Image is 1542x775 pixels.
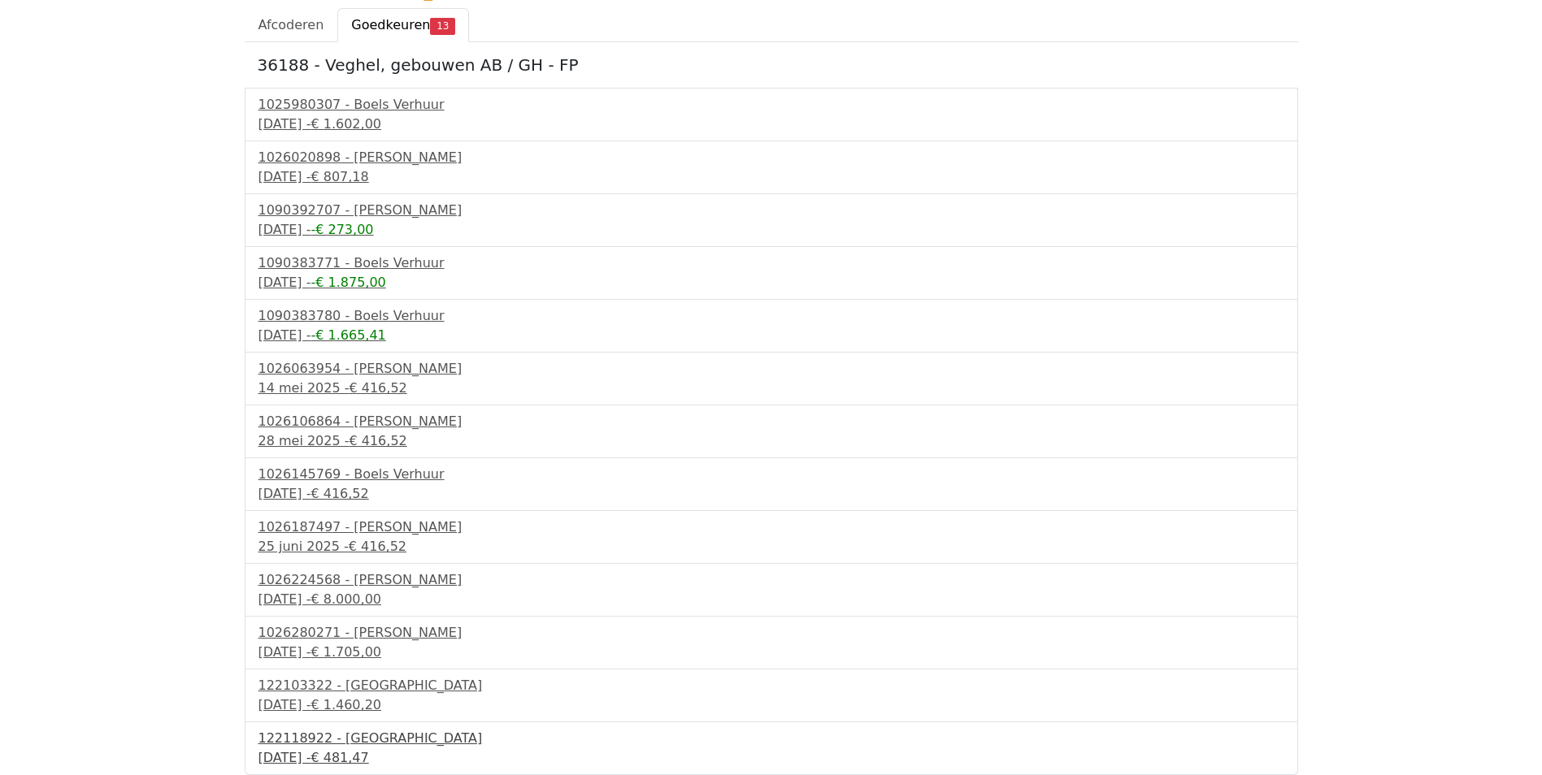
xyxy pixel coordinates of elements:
a: 1026224568 - [PERSON_NAME][DATE] -€ 8.000,00 [258,570,1284,609]
div: 1090383771 - Boels Verhuur [258,253,1284,273]
div: [DATE] - [258,326,1284,345]
span: Afcoderen [258,17,324,32]
a: Goedkeuren13 [337,8,469,42]
span: € 1.602,00 [311,116,381,132]
a: Afcoderen [245,8,338,42]
a: 1090383780 - Boels Verhuur[DATE] --€ 1.665,41 [258,306,1284,345]
a: 122118922 - [GEOGRAPHIC_DATA][DATE] -€ 481,47 [258,729,1284,768]
div: [DATE] - [258,115,1284,134]
div: [DATE] - [258,273,1284,292]
span: -€ 1.665,41 [311,327,385,343]
div: 1026224568 - [PERSON_NAME] [258,570,1284,590]
div: [DATE] - [258,167,1284,187]
div: 1026145769 - Boels Verhuur [258,465,1284,484]
span: € 481,47 [311,750,368,765]
span: € 807,18 [311,169,368,184]
div: 1026187497 - [PERSON_NAME] [258,517,1284,537]
span: € 416,52 [311,486,368,501]
a: 122103322 - [GEOGRAPHIC_DATA][DATE] -€ 1.460,20 [258,676,1284,715]
div: 1026063954 - [PERSON_NAME] [258,359,1284,379]
a: 1025980307 - Boels Verhuur[DATE] -€ 1.602,00 [258,95,1284,134]
h5: 36188 - Veghel, gebouwen AB / GH - FP [258,55,1285,75]
div: 14 mei 2025 - [258,379,1284,398]
div: [DATE] - [258,748,1284,768]
a: 1026063954 - [PERSON_NAME]14 mei 2025 -€ 416,52 [258,359,1284,398]
span: € 1.460,20 [311,697,381,712]
span: € 8.000,00 [311,591,381,607]
a: 1090392707 - [PERSON_NAME][DATE] --€ 273,00 [258,201,1284,240]
span: € 416,52 [349,539,406,554]
a: 1090383771 - Boels Verhuur[DATE] --€ 1.875,00 [258,253,1284,292]
span: € 416,52 [349,380,406,396]
span: -€ 273,00 [311,222,373,237]
span: Goedkeuren [351,17,430,32]
div: 28 mei 2025 - [258,431,1284,451]
div: 25 juni 2025 - [258,537,1284,556]
a: 1026187497 - [PERSON_NAME]25 juni 2025 -€ 416,52 [258,517,1284,556]
div: [DATE] - [258,643,1284,662]
span: € 1.705,00 [311,644,381,660]
div: [DATE] - [258,484,1284,504]
a: 1026280271 - [PERSON_NAME][DATE] -€ 1.705,00 [258,623,1284,662]
a: 1026106864 - [PERSON_NAME]28 mei 2025 -€ 416,52 [258,412,1284,451]
div: 1090383780 - Boels Verhuur [258,306,1284,326]
div: [DATE] - [258,220,1284,240]
div: 1026106864 - [PERSON_NAME] [258,412,1284,431]
span: -€ 1.875,00 [311,275,385,290]
div: [DATE] - [258,695,1284,715]
div: 1025980307 - Boels Verhuur [258,95,1284,115]
div: 1026020898 - [PERSON_NAME] [258,148,1284,167]
span: € 416,52 [349,433,406,448]
a: 1026020898 - [PERSON_NAME][DATE] -€ 807,18 [258,148,1284,187]
div: 122118922 - [GEOGRAPHIC_DATA] [258,729,1284,748]
a: 1026145769 - Boels Verhuur[DATE] -€ 416,52 [258,465,1284,504]
div: 1090392707 - [PERSON_NAME] [258,201,1284,220]
div: [DATE] - [258,590,1284,609]
span: 13 [430,18,455,34]
div: 1026280271 - [PERSON_NAME] [258,623,1284,643]
div: 122103322 - [GEOGRAPHIC_DATA] [258,676,1284,695]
